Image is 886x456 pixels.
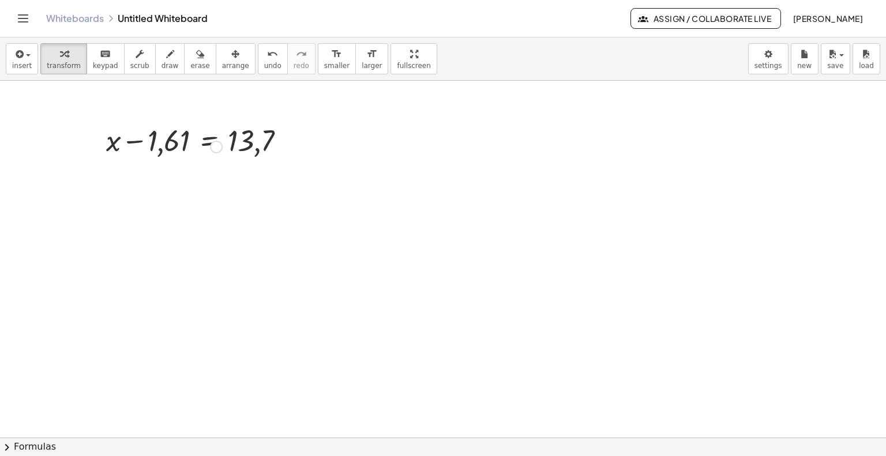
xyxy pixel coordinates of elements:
[754,62,782,70] span: settings
[294,62,309,70] span: redo
[155,43,185,74] button: draw
[296,47,307,61] i: redo
[324,62,350,70] span: smaller
[87,43,125,74] button: keyboardkeypad
[853,43,880,74] button: load
[184,43,216,74] button: erase
[827,62,843,70] span: save
[267,47,278,61] i: undo
[355,43,388,74] button: format_sizelarger
[397,62,430,70] span: fullscreen
[12,62,32,70] span: insert
[362,62,382,70] span: larger
[748,43,789,74] button: settings
[287,43,316,74] button: redoredo
[791,43,819,74] button: new
[640,13,771,24] span: Assign / Collaborate Live
[366,47,377,61] i: format_size
[859,62,874,70] span: load
[47,62,81,70] span: transform
[162,62,179,70] span: draw
[264,62,281,70] span: undo
[40,43,87,74] button: transform
[14,9,32,28] button: Toggle navigation
[216,43,256,74] button: arrange
[793,13,863,24] span: [PERSON_NAME]
[630,8,781,29] button: Assign / Collaborate Live
[318,43,356,74] button: format_sizesmaller
[6,43,38,74] button: insert
[797,62,812,70] span: new
[46,13,104,24] a: Whiteboards
[331,47,342,61] i: format_size
[130,62,149,70] span: scrub
[783,8,872,29] button: [PERSON_NAME]
[391,43,437,74] button: fullscreen
[124,43,156,74] button: scrub
[222,62,249,70] span: arrange
[258,43,288,74] button: undoundo
[821,43,850,74] button: save
[190,62,209,70] span: erase
[100,47,111,61] i: keyboard
[93,62,118,70] span: keypad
